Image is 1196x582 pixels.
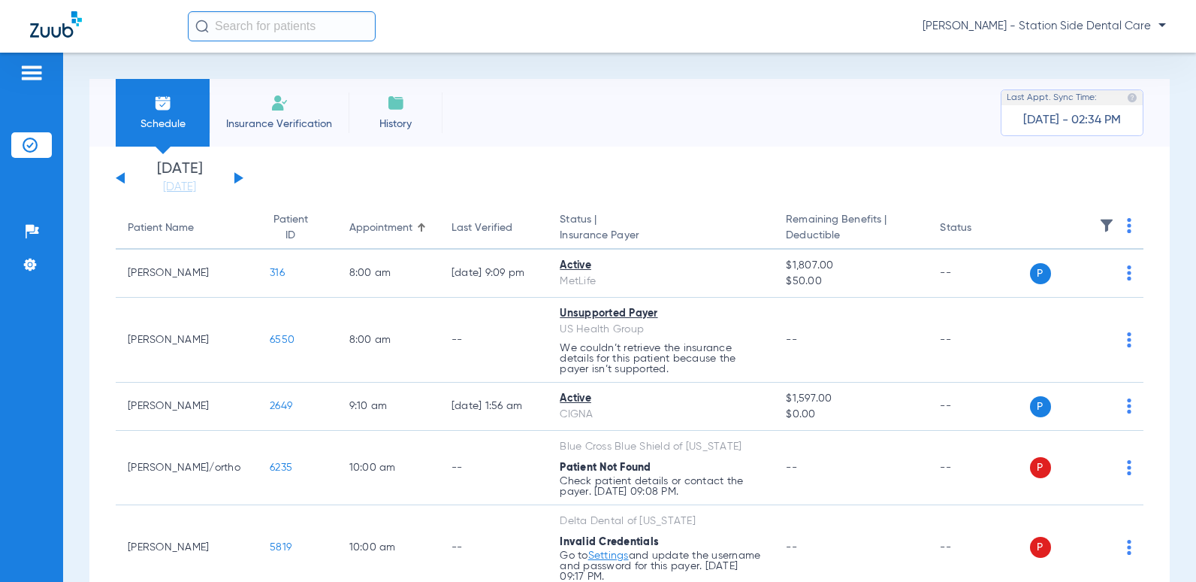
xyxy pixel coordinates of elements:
[560,343,762,374] p: We couldn’t retrieve the insurance details for this patient because the payer isn’t supported.
[786,391,916,407] span: $1,597.00
[928,383,1029,431] td: --
[116,383,258,431] td: [PERSON_NAME]
[439,431,548,505] td: --
[30,11,82,38] img: Zuub Logo
[128,220,194,236] div: Patient Name
[560,514,762,529] div: Delta Dental of [US_STATE]
[270,462,292,473] span: 6235
[928,208,1029,250] th: Status
[270,268,285,278] span: 316
[1127,92,1137,103] img: last sync help info
[560,322,762,338] div: US Health Group
[1030,396,1051,417] span: P
[116,431,258,505] td: [PERSON_NAME]/ortho
[337,250,439,298] td: 8:00 AM
[360,117,431,132] span: History
[270,401,292,411] span: 2649
[786,542,797,553] span: --
[560,537,659,547] span: Invalid Credentials
[1007,90,1097,105] span: Last Appt. Sync Time:
[1127,265,1131,280] img: group-dot-blue.svg
[116,250,258,298] td: [PERSON_NAME]
[786,462,797,473] span: --
[1127,332,1131,347] img: group-dot-blue.svg
[1023,113,1121,128] span: [DATE] - 02:34 PM
[221,117,337,132] span: Insurance Verification
[928,298,1029,383] td: --
[134,180,225,195] a: [DATE]
[560,306,762,322] div: Unsupported Payer
[1030,263,1051,284] span: P
[1127,399,1131,414] img: group-dot-blue.svg
[337,431,439,505] td: 10:00 AM
[560,439,762,455] div: Blue Cross Blue Shield of [US_STATE]
[1127,460,1131,475] img: group-dot-blue.svg
[928,431,1029,505] td: --
[154,94,172,112] img: Schedule
[439,383,548,431] td: [DATE] 1:56 AM
[928,250,1029,298] td: --
[452,220,536,236] div: Last Verified
[1030,537,1051,558] span: P
[195,20,209,33] img: Search Icon
[387,94,405,112] img: History
[337,383,439,431] td: 9:10 AM
[588,550,629,561] a: Settings
[560,462,651,473] span: Patient Not Found
[349,220,427,236] div: Appointment
[270,94,288,112] img: Manual Insurance Verification
[548,208,774,250] th: Status |
[786,335,797,345] span: --
[923,19,1166,34] span: [PERSON_NAME] - Station Side Dental Care
[270,212,312,244] div: Patient ID
[560,476,762,497] p: Check patient details or contact the payer. [DATE] 09:08 PM.
[560,274,762,289] div: MetLife
[270,212,325,244] div: Patient ID
[127,117,198,132] span: Schedule
[1030,457,1051,478] span: P
[786,228,916,244] span: Deductible
[20,64,44,82] img: hamburger-icon
[560,228,762,244] span: Insurance Payer
[560,258,762,274] div: Active
[1127,218,1131,233] img: group-dot-blue.svg
[134,162,225,195] li: [DATE]
[439,298,548,383] td: --
[439,250,548,298] td: [DATE] 9:09 PM
[560,407,762,423] div: CIGNA
[786,258,916,274] span: $1,807.00
[128,220,246,236] div: Patient Name
[116,298,258,383] td: [PERSON_NAME]
[786,407,916,423] span: $0.00
[270,335,294,345] span: 6550
[452,220,512,236] div: Last Verified
[786,274,916,289] span: $50.00
[270,542,291,553] span: 5819
[560,550,762,582] p: Go to and update the username and password for this payer. [DATE] 09:17 PM.
[188,11,376,41] input: Search for patients
[1099,218,1114,233] img: filter.svg
[560,391,762,407] div: Active
[774,208,928,250] th: Remaining Benefits |
[1127,540,1131,555] img: group-dot-blue.svg
[337,298,439,383] td: 8:00 AM
[349,220,412,236] div: Appointment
